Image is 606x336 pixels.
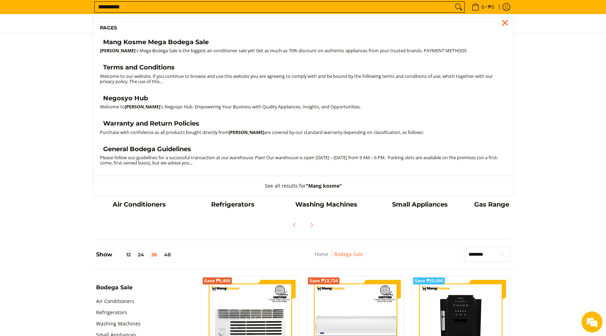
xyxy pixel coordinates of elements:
[100,94,507,104] a: Negosyo Hub
[258,176,349,196] button: See all results for"Mang kosme"
[96,318,141,329] a: Washing Machines
[103,94,148,102] h4: Negosyo Hub
[112,252,134,257] button: 12
[306,182,342,189] strong: "Mang kosme"
[103,63,175,72] h4: Terms and Conditions
[96,307,127,318] a: Refrigerators
[148,252,161,257] button: 36
[4,191,134,216] textarea: Type your message and hit 'Enter'
[103,145,191,153] h4: General Bodega Guidelines
[100,145,507,155] a: General Bodega Guidelines
[103,38,209,46] h4: Mang Kosme Mega Bodega Sale
[204,279,230,283] span: Save ₱5,405
[377,201,463,209] h5: Small Appliances
[480,5,485,9] span: 0
[470,201,557,209] h5: Gas Range and Cookers
[100,25,507,31] h6: Pages
[134,252,148,257] button: 24
[161,252,174,257] button: 48
[283,201,370,209] h5: Washing Machines
[190,201,276,209] h5: Refrigerators
[315,251,328,257] a: Home
[100,47,135,54] strong: [PERSON_NAME]
[229,129,264,135] strong: [PERSON_NAME]
[487,5,495,9] span: ₱0
[103,120,199,128] h4: Warranty and Return Policies
[100,63,507,73] a: Terms and Conditions
[453,2,464,12] button: Search
[100,38,507,48] a: Mang Kosme Mega Bodega Sale
[415,279,443,283] span: Save ₱20,050
[500,18,510,28] div: Close pop up
[270,250,408,266] nav: Breadcrumbs
[100,154,498,166] small: Please follow our guidelines for a successful transaction at our warehouse: Plan! Our warehouse i...
[100,129,424,135] small: Purchase with confidence as all products bought directly from are covered by our standard warrant...
[334,251,363,257] a: Bodega Sale
[96,251,174,258] h5: Show
[100,103,361,110] small: Welcome to 's Negosyo Hub. Empowering Your Business with Quality Appliances, Insights, and Opport...
[287,217,302,233] button: Previous
[470,3,496,11] span: •
[100,120,507,129] a: Warranty and Return Policies
[96,201,183,209] h5: Air Conditioners
[309,279,338,283] span: Save ₱13,734
[96,285,133,290] span: Bodega Sale
[96,296,134,307] a: Air Conditioners
[125,103,160,110] strong: [PERSON_NAME]
[36,39,118,48] div: Chat with us now
[115,4,132,20] div: Minimize live chat window
[304,217,319,233] button: Next
[100,73,493,85] small: Welcome to our website. If you continue to browse and use this website you are agreeing to comply...
[100,47,467,54] small: 's Mega Bodega Sale is the biggest air conditioner sale yet! Get as much as 70% discount on authe...
[41,88,97,159] span: We're online!
[96,285,133,296] summary: Open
